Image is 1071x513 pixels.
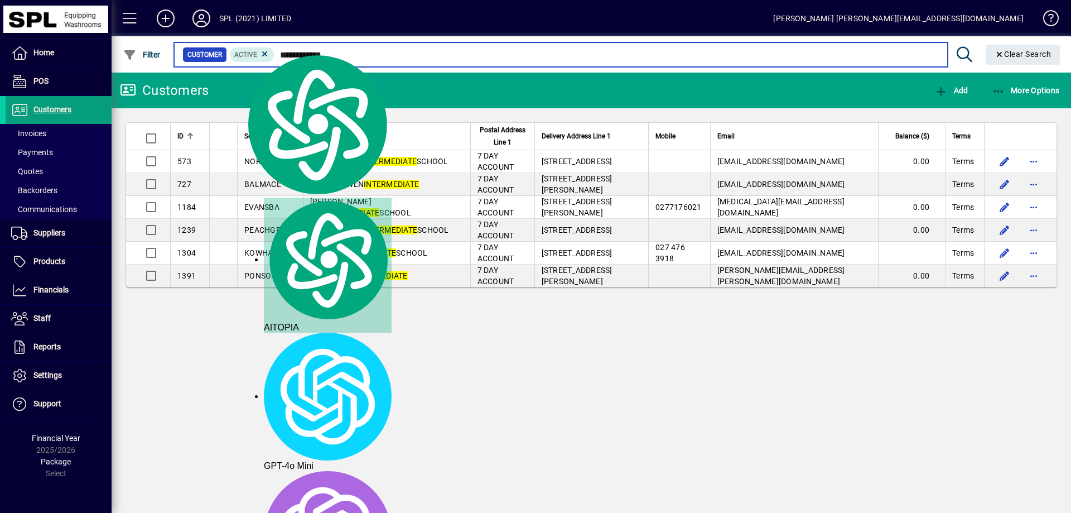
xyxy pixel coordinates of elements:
span: [MEDICAL_DATA][EMAIL_ADDRESS][DOMAIN_NAME] [717,197,845,217]
td: 0.00 [878,196,945,219]
span: 7 DAY ACCOUNT [477,174,514,194]
button: Profile [184,8,219,28]
span: Clear Search [995,50,1051,59]
div: Mobile [655,130,703,142]
button: More Options [989,80,1063,100]
a: Staff [6,305,112,333]
span: Terms [952,179,974,190]
td: 0.00 [878,265,945,287]
span: Terms [952,270,974,281]
span: [STREET_ADDRESS] [542,226,612,234]
div: Customers [120,81,209,99]
span: Active [234,51,257,59]
span: Home [33,48,54,57]
a: Suppliers [6,219,112,247]
span: 7 DAY ACCOUNT [477,266,514,286]
span: Financial Year [32,434,80,443]
span: Payments [11,148,53,157]
span: ID [177,130,184,142]
span: [EMAIL_ADDRESS][DOMAIN_NAME] [717,180,845,189]
span: [EMAIL_ADDRESS][DOMAIN_NAME] [717,248,845,257]
button: Edit [996,198,1014,216]
button: More options [1025,244,1043,262]
a: Invoices [6,124,112,143]
button: Edit [996,221,1014,239]
span: More Options [992,86,1060,95]
button: Add [148,8,184,28]
span: Terms [952,247,974,258]
span: Communications [11,205,77,214]
div: SPL (2021) LIMITED [219,9,291,27]
a: Settings [6,362,112,390]
span: 7 DAY ACCOUNT [477,220,514,240]
div: GPT-4o Mini [264,333,392,471]
span: Suppliers [33,228,65,237]
span: Terms [952,156,974,167]
span: 1304 [177,248,196,257]
span: Balance ($) [895,130,929,142]
button: Edit [996,244,1014,262]
span: 7 DAY ACCOUNT [477,243,514,263]
span: Quotes [11,167,43,176]
span: [STREET_ADDRESS] [542,157,612,166]
button: More options [1025,267,1043,285]
span: 7 DAY ACCOUNT [477,197,514,217]
span: Financials [33,285,69,294]
div: Email [717,130,871,142]
span: Invoices [11,129,46,138]
span: 1239 [177,226,196,234]
div: Balance ($) [885,130,939,142]
span: [STREET_ADDRESS][PERSON_NAME] [542,266,612,286]
span: Terms [952,224,974,236]
span: 027 476 3918 [655,243,685,263]
button: Clear [986,45,1060,65]
a: Home [6,39,112,67]
span: Add [934,86,968,95]
button: More options [1025,175,1043,193]
button: Edit [996,152,1014,170]
span: Email [717,130,735,142]
td: 0.00 [878,150,945,173]
span: POS [33,76,49,85]
span: 573 [177,157,191,166]
td: 0.00 [878,219,945,242]
span: Settings [33,371,62,380]
a: Backorders [6,181,112,200]
span: Delivery Address Line 1 [542,130,611,142]
button: Filter [120,45,163,65]
a: Financials [6,276,112,304]
span: [STREET_ADDRESS] [542,248,612,257]
a: POS [6,68,112,95]
span: Support [33,399,61,408]
span: [STREET_ADDRESS][PERSON_NAME] [542,174,612,194]
span: Customer [187,49,222,60]
button: Edit [996,267,1014,285]
a: Quotes [6,162,112,181]
div: [PERSON_NAME] [PERSON_NAME][EMAIL_ADDRESS][DOMAIN_NAME] [773,9,1024,27]
span: 1391 [177,271,196,280]
span: Products [33,257,65,266]
a: Reports [6,333,112,361]
span: Package [41,457,71,466]
a: Payments [6,143,112,162]
span: [EMAIL_ADDRESS][DOMAIN_NAME] [717,226,845,234]
div: ID [177,130,202,142]
a: Communications [6,200,112,219]
span: 727 [177,180,191,189]
button: Edit [996,175,1014,193]
span: Terms [952,130,971,142]
button: More options [1025,152,1043,170]
button: More options [1025,198,1043,216]
span: Reports [33,342,61,351]
span: Postal Address Line 1 [477,124,528,148]
button: More options [1025,221,1043,239]
span: [EMAIL_ADDRESS][DOMAIN_NAME] [717,157,845,166]
span: [PERSON_NAME][EMAIL_ADDRESS][PERSON_NAME][DOMAIN_NAME] [717,266,845,286]
span: 0277176021 [655,203,702,212]
div: AITOPIA [264,198,392,333]
span: Filter [123,50,161,59]
span: 1184 [177,203,196,212]
span: Backorders [11,186,57,195]
a: Products [6,248,112,276]
span: Terms [952,202,974,213]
